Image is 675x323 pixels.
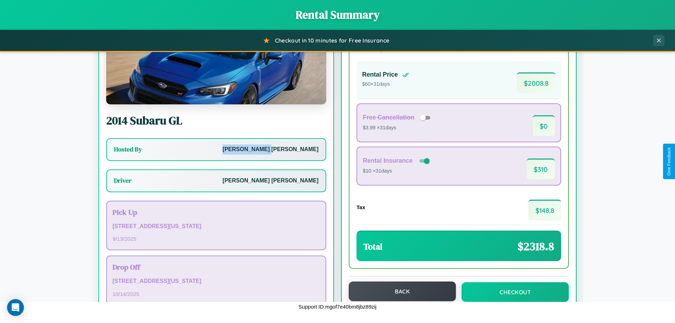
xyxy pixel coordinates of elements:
[527,159,555,179] span: $ 310
[106,113,326,128] h2: 2014 Subaru GL
[106,34,326,104] img: Subaru GL
[363,167,431,176] p: $10 × 31 days
[363,157,413,164] h4: Rental Insurance
[223,144,319,155] p: [PERSON_NAME] [PERSON_NAME]
[349,282,456,301] button: Back
[7,299,24,316] div: Open Intercom Messenger
[363,114,414,121] h4: Free Cancellation
[223,176,319,186] p: [PERSON_NAME] [PERSON_NAME]
[528,200,561,220] span: $ 148.8
[667,147,671,176] div: Give Feedback
[462,282,569,302] button: Checkout
[7,7,668,22] h1: Rental Summary
[517,72,555,93] span: $ 2008.8
[275,37,389,44] span: Checkout in 10 minutes for Free Insurance
[356,204,365,210] h4: Tax
[114,176,131,185] h3: Driver
[298,302,377,311] p: Support ID: mgof7e40bm8jbz89zij
[362,80,409,89] p: $ 60 × 31 days
[112,276,320,286] p: [STREET_ADDRESS][US_STATE]
[112,234,320,244] p: 9 / 13 / 2025
[112,221,320,232] p: [STREET_ADDRESS][US_STATE]
[533,115,555,136] span: $ 0
[112,262,320,272] h3: Drop Off
[112,289,320,299] p: 10 / 14 / 2025
[362,71,398,78] h4: Rental Price
[112,207,320,217] h3: Pick Up
[114,145,142,154] h3: Hosted By
[517,239,554,254] span: $ 2318.8
[364,241,382,252] h3: Total
[363,123,433,133] p: $3.99 × 31 days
